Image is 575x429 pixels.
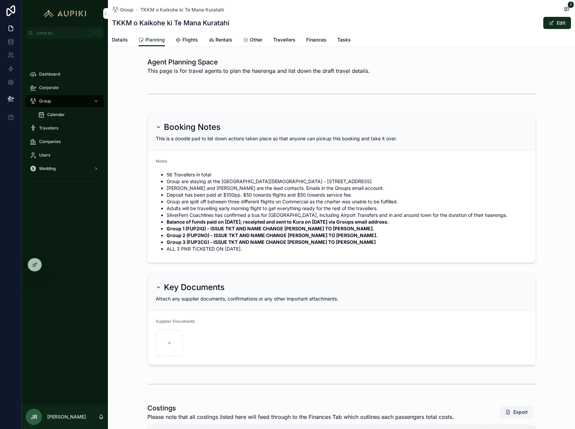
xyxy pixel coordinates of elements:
a: Travellers [273,34,295,47]
li: Deposit has been paid at $100pp. $50 towards flights and $50 towards service fee. [167,192,527,198]
span: Group [39,98,51,104]
button: Jump to...K [26,27,104,39]
a: Rentals [209,34,232,47]
a: Other [243,34,262,47]
span: Corporate [39,85,59,90]
a: Users [26,149,104,161]
span: Travellers [273,36,295,43]
a: Travellers [26,122,104,134]
span: Planning [145,36,165,43]
p: [PERSON_NAME] [47,413,86,420]
li: Adults will be travelling early morning flight to get everything ready for the rest of the travel... [167,205,527,212]
li: 56 Travellers in total [167,171,527,178]
li: ALL 3 PNR TICKETED ON [DATE]. [167,246,527,252]
div: scrollable content [22,39,108,196]
button: 1 [562,5,571,14]
strong: Group 3 (FUP3CG) - ISSUE TKT AND NAME CHANGE [PERSON_NAME] TO [PERSON_NAME] [167,239,376,245]
h2: Booking Notes [164,122,221,133]
span: Group [120,6,134,13]
a: Planning [139,34,165,47]
a: Wedding [26,163,104,175]
span: Travellers [39,125,58,131]
span: Calendar [47,112,65,117]
strong: Balance of funds paid on [DATE]; receipted and sent to Kura on [DATE] via Groups email address. [167,219,389,225]
li: Group are split off between three different flights on Commercial as the charter was unable to be... [167,198,527,205]
a: Group [26,95,104,107]
span: JR [31,413,37,421]
a: Flights [176,34,198,47]
strong: Group 2 (FUP2NO) - ISSUE TKT AND NAME CHANGE [PERSON_NAME] TO [PERSON_NAME]. [167,232,378,238]
img: App logo [40,8,89,19]
a: Calendar [34,109,104,121]
span: Other [250,36,262,43]
span: Wedding [39,166,56,171]
a: Finances [306,34,326,47]
h2: Key Documents [164,282,225,293]
span: 1 [568,1,574,8]
h1: TKKM o Kaikohe ki Te Mana Kuratahi [112,18,229,28]
span: Please note that all costings listed here will feed through to the Finances Tab which outlines ea... [147,413,454,421]
a: Group [112,6,134,13]
a: Dashboard [26,68,104,80]
button: Export [500,406,533,418]
span: This page is for travel agents to plan the haerenga and list down the draft travel details. [147,67,370,75]
li: Group are staying at the [GEOGRAPHIC_DATA][DEMOGRAPHIC_DATA] - [STREET_ADDRESS] [167,178,527,185]
span: Supplier Documents [156,319,195,324]
h1: Costings [147,403,454,413]
span: Jump to... [36,30,84,36]
li: SilverFern Coachlines has confirmed a bus for [GEOGRAPHIC_DATA], including Airport Transfers and ... [167,212,527,219]
span: This is a doodle pad to list down actions taken place so that anyone can pickup this booking and ... [156,136,397,141]
span: Dashboard [39,71,60,77]
strong: Group 1 (FUP2IQ) - ISSUE TKT AND NAME CHANGE [PERSON_NAME] TO [PERSON_NAME]. [167,226,374,231]
span: Attach any supplier documents, confirmations or any other important attachments. [156,296,338,302]
a: Corporate [26,82,104,94]
a: Tasks [337,34,351,47]
span: Details [112,36,128,43]
span: Rentals [215,36,232,43]
span: Flights [182,36,198,43]
span: K [95,30,100,36]
h1: Agent Planning Space [147,57,370,67]
span: Tasks [337,36,351,43]
span: Companies [39,139,61,144]
span: Users [39,152,50,158]
button: Edit [543,17,571,29]
a: Details [112,34,128,47]
a: Companies [26,136,104,148]
a: TKKM o Kaikohe ki Te Mana Kuratahi [140,6,224,13]
span: Notes [156,159,167,164]
span: Finances [306,36,326,43]
li: [PERSON_NAME] and [PERSON_NAME] are the lead contacts. Emails in the Groups email account. [167,185,527,192]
